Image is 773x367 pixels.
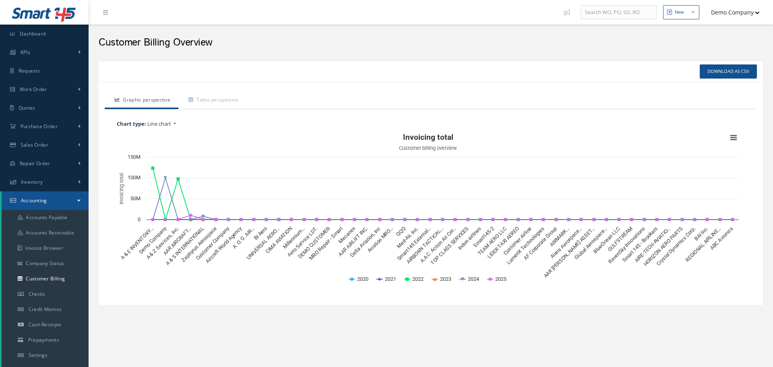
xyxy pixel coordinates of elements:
span: Quotes [19,104,35,111]
path: Crystal Dynamics Corp., 0. 2025. [693,218,697,221]
path: ABC Avionics, 1.65. 2023. [731,218,734,221]
text: HORIZON AERO PARTS [642,226,684,267]
text: Demo Company [138,226,167,255]
path: UNIVERSAL AERO ACCESSORIES, 13,000. 2023. [277,218,281,221]
path: Delta Aviation, Inc, 0. 2023. [378,218,382,221]
path: A. O. G. AIR INTERNATIONAL, 0. 2022. [252,218,256,221]
text: Indon airlines [457,226,483,251]
text: BI Aero [252,226,268,241]
text: AF Corporate Group [523,226,558,261]
span: Checks [29,290,45,297]
path: TOP CLASS SERVICES, 0. 2025. [467,218,470,221]
path: Alaris Aerospace Systems, 0. 2023. [580,218,583,221]
g: 2025, line 6 of 6 with 47 data points. [151,214,734,221]
a: Company Status [2,256,89,271]
path: Smart 145 - Brookers, 0. 2024. [655,218,659,221]
text: Invoicing total [118,173,124,204]
button: Show 2025 [487,275,506,282]
text: A & Z Services, Inc. [145,226,180,261]
path: Alaris Aerospace Systems, 200. 2024. [580,218,583,221]
path: A. O. G. AIR INTERNATIONAL, 207.5. 2024. [252,218,256,221]
svg: Interactive chart [113,130,743,291]
path: REGIONAL AIRLINE SUPPORT GROUP, 0. 2025. [719,218,722,221]
path: BAI Inc., 0. 2025. [706,218,709,221]
path: AIRE-TECH-AVIATION-REPAIRS, 0. 2025. [668,218,671,221]
path: MRO Repair - Smart, 0. 2023. [341,218,344,221]
path: Millennium international, 0. 2023. [303,218,306,221]
path: Indon airlines, 0. 2025. [479,218,482,221]
text: A & S INTERNATIONAL [165,226,205,266]
text: 50M [130,195,141,201]
text: LumenX Technologies [505,226,546,266]
span: Dashboard [20,30,46,37]
a: Invoice Browser [2,241,89,256]
path: Delta Aviation, Inc, 0. 2024. [378,218,382,221]
text: Customer Airline [502,226,533,256]
div: Invoicing total. Highcharts interactive chart. [113,130,749,291]
text: RavenSky Innovations [607,226,647,265]
g: 2023, line 4 of 6 with 47 data points. [151,218,734,221]
path: Aircraft World Agency, 68,337. 2025. [240,218,243,221]
path: A & Z Services, Inc., 0. 2020. [177,218,180,221]
text: Aviation MRO… [366,226,394,254]
path: AIRBORN TACTICAL ADVANTAGE, LLC, 0. 2023. [441,218,444,221]
path: HORIZON AERO PARTS, 0. 2022. [681,218,684,221]
path: A.A.C. Action Air Corp. (7469), 0. 2023. [454,218,457,221]
path: Aviation MRO Customer, 40. 2025. [391,218,394,221]
path: BI Aero, 97,988.96. 2025. [265,218,268,221]
text: BAI Inc. [693,226,709,242]
a: Graphic perspective [105,92,178,109]
text: AIRMARK… [548,226,570,248]
text: Aircraft World Agency [205,226,243,264]
path: AAR AIRLIFT INC., 18,000. 2025. [366,218,369,221]
path: HORIZON AERO PARTS, 0. 2025. [681,218,684,221]
a: Download as CSV [700,64,757,79]
path: A & Z Services, Inc., 97,541,627.2. 2022. [177,177,180,180]
span: Requests [19,67,40,74]
button: Show 2021 [377,275,396,282]
text: Crystal Dynamics Corp. [655,226,697,267]
text: AIRBORN TACTICAL… [405,226,445,265]
path: Smart145 External Customer, 0. 2025. [429,218,432,221]
path: A & S INTERNATIONAL, 8,131. 2022. [202,218,205,221]
button: Demo Company [703,4,760,20]
path: DEMO CUSTOMER, 40,845.6. 2025. [328,218,331,221]
path: A & S INTERNATIONAL, 0. 2020. [202,218,205,221]
path: Aviation MRO Customer, 0. 2023. [391,218,394,221]
div: New [675,9,684,16]
span: Work Order [20,86,47,93]
a: Customer Billing [2,271,89,286]
text: 0 [138,216,141,222]
path: Customer Airline, 0. 2025. [529,218,533,221]
path: GULFSTREAM, 0. 2023. [630,218,633,221]
path: AF Corporate Group, 0. 2025. [555,218,558,221]
path: Med-Air, Inc., 0. 2023. [416,218,419,221]
button: View chart menu, Invoicing total [728,132,739,143]
path: AAR AIRLIFT INC., 0. 2023. [366,218,369,221]
span: KPIs [21,49,30,56]
path: RavenSky Innovations, 0. 2025. [643,218,646,221]
text: Global Aerospace… [573,226,609,261]
text: Customer Company [194,226,230,261]
path: Smart145-2, 0. 2023. [492,218,495,221]
span: Inventory [21,178,43,185]
path: TEAM AERO LLC, 0. 2022. [504,218,507,221]
path: Mecanex, 90. 2022. [353,218,356,221]
text: A & E INVENTORY… [120,226,155,261]
text: Delta Aviation, Inc [349,226,382,258]
a: Chart type: Line chart [113,118,749,130]
path: Customer Company, 210.5. 2025. [227,218,230,221]
text: AAR AIRLIFT INC. [337,226,369,257]
text: AAR AIRCRAFT… [162,226,192,256]
text: 100M [128,174,141,180]
path: Smart 145 - Brookers, 100. 2025. [655,218,659,221]
text: Med-Air, Inc. [395,226,419,249]
path: Zephyrus Aerospace, 200. 2025. [215,218,218,221]
path: AF Corporate Group, 0. 2022. [555,218,558,221]
path: GULFSTREAM, 0. 2025. [630,218,633,221]
path: Smart145 External Customer, 0. 2023. [429,218,432,221]
path: AAR AIRCRAFT COMPONENT SERVICES, 10,104,684.06. 2025. [189,214,192,217]
path: LumenX Technologies, 0. 2025. [542,218,545,221]
path: LumenX Technologies, 0. 2023. [542,218,545,221]
a: Credit Memos [2,302,89,317]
